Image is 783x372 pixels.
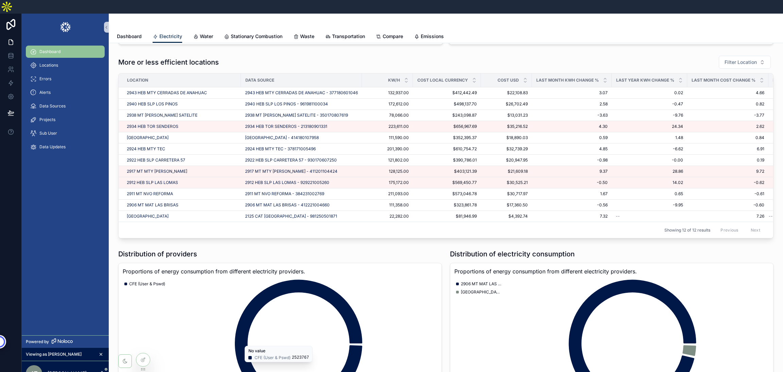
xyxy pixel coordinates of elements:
span: 3.07 [536,90,608,96]
a: Powered by [22,335,109,348]
span: 172,612.00 [366,101,409,107]
span: $20,947.95 [485,157,528,163]
a: Alerts [26,86,105,99]
a: Waste [293,30,314,44]
a: 2917 MT MTY [PERSON_NAME] [127,169,187,174]
span: -0.60 [691,202,764,208]
span: $390,786.01 [417,157,477,163]
span: $81,946.99 [417,214,477,219]
span: 22,282.00 [366,214,409,219]
span: 7.26 [691,214,764,219]
span: 2906 MT MAT LAS BRISAS - 412221004660 [245,202,330,208]
span: $18,890.03 [485,135,528,140]
span: Last Month kwh Change % [536,78,599,83]
span: Location [127,78,148,83]
span: $323,861.78 [417,202,477,208]
span: Cost Local Currency [417,78,468,83]
span: Data Updates [39,144,66,150]
span: Last Month Cost Change % [692,78,755,83]
span: $610,754.72 [417,146,477,152]
span: 1.67 [536,191,608,197]
a: Transportation [325,30,365,44]
span: $13,031.23 [485,113,528,118]
span: Alerts [39,90,51,95]
span: 78,066.00 [366,113,409,118]
span: 2911 MT NVO REFORMA - 384231002769 [245,191,324,197]
span: Errors [39,76,51,82]
a: 2940 HEB SLP LOS PINOS - 961981100034 [245,101,328,107]
span: Projects [39,117,55,122]
a: 2922 HEB SLP CARRETERA 57 - 930170607250 [245,157,337,163]
span: Powered by [26,339,49,344]
span: Proportions of energy consumption from different electricity providers. [123,267,437,275]
span: KW/H [388,78,400,83]
span: -3.63 [536,113,608,118]
a: Dashboard [117,30,142,44]
span: 4.85 [536,146,608,152]
span: $21,609.18 [485,169,528,174]
span: Dashboard [39,49,60,54]
span: 0.02 [616,90,683,96]
span: [GEOGRAPHIC_DATA] - 414180107958 [245,135,319,140]
a: 2934 HEB TOR SENDEROS [127,124,178,129]
span: 111,590.00 [366,135,409,140]
a: [GEOGRAPHIC_DATA] [127,135,169,140]
span: 175,172.00 [366,180,409,185]
span: -- [616,214,620,219]
span: 132,937.00 [366,90,409,96]
span: Last Year kwh Change % [616,78,674,83]
a: Sub User [26,127,105,139]
a: Dashboard [26,46,105,58]
span: 6.91 [691,146,764,152]
span: $30,717.97 [485,191,528,197]
span: 2.58 [536,101,608,107]
span: $35,216.52 [485,124,528,129]
span: 2924 HEB MTY TEC - 378171005496 [245,146,316,152]
button: Select Button [719,56,771,69]
span: 111,358.00 [366,202,409,208]
a: Data Updates [26,141,105,153]
a: 2125 CAT [GEOGRAPHIC_DATA] - 981250501871 [245,214,337,219]
a: 2943 HEB MTY CERRADAS DE ANAHUAC - 377180601046 [245,90,358,96]
a: 2922 HEB SLP CARRETERA 57 [127,157,185,163]
span: $573,046.78 [417,191,477,197]
span: $352,395.37 [417,135,477,140]
span: $30,525.21 [485,180,528,185]
h1: Distribution of providers [118,249,197,259]
span: 2911 MT NVO REFORMA [127,191,173,197]
span: [GEOGRAPHIC_DATA] [461,289,502,295]
a: Compare [376,30,403,44]
span: 4.30 [536,124,608,129]
span: $17,360.50 [485,202,528,208]
a: 2934 HEB TOR SENDEROS - 213180901331 [245,124,327,129]
a: Projects [26,114,105,126]
span: 4.66 [691,90,764,96]
span: -0.61 [691,191,764,197]
span: 0.19 [691,157,764,163]
span: [GEOGRAPHIC_DATA] [127,214,169,219]
span: -0.00 [616,157,683,163]
span: 2917 MT MTY [PERSON_NAME] - 411201104424 [245,169,337,174]
span: 2938 MT [PERSON_NAME] SATELITE - 350170807619 [245,113,348,118]
span: Electricity [159,33,182,40]
span: 2943 HEB MTY CERRADAS DE ANAHUAC [127,90,207,96]
a: 2906 MT MAT LAS BRISAS [127,202,178,208]
span: 28.86 [616,169,683,174]
span: 9.72 [691,169,764,174]
span: 0.59 [536,135,608,140]
span: 0.65 [616,191,683,197]
a: Locations [26,59,105,71]
span: Proportions of energy consumption from different electricity providers. [454,267,769,275]
span: Emissions [421,33,444,40]
span: $26,702.49 [485,101,528,107]
a: Emissions [414,30,444,44]
span: Waste [300,33,314,40]
span: Viewing as [PERSON_NAME] [26,352,82,357]
span: $569,450.77 [417,180,477,185]
span: -6.62 [616,146,683,152]
span: $403,121.39 [417,169,477,174]
a: Water [193,30,213,44]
